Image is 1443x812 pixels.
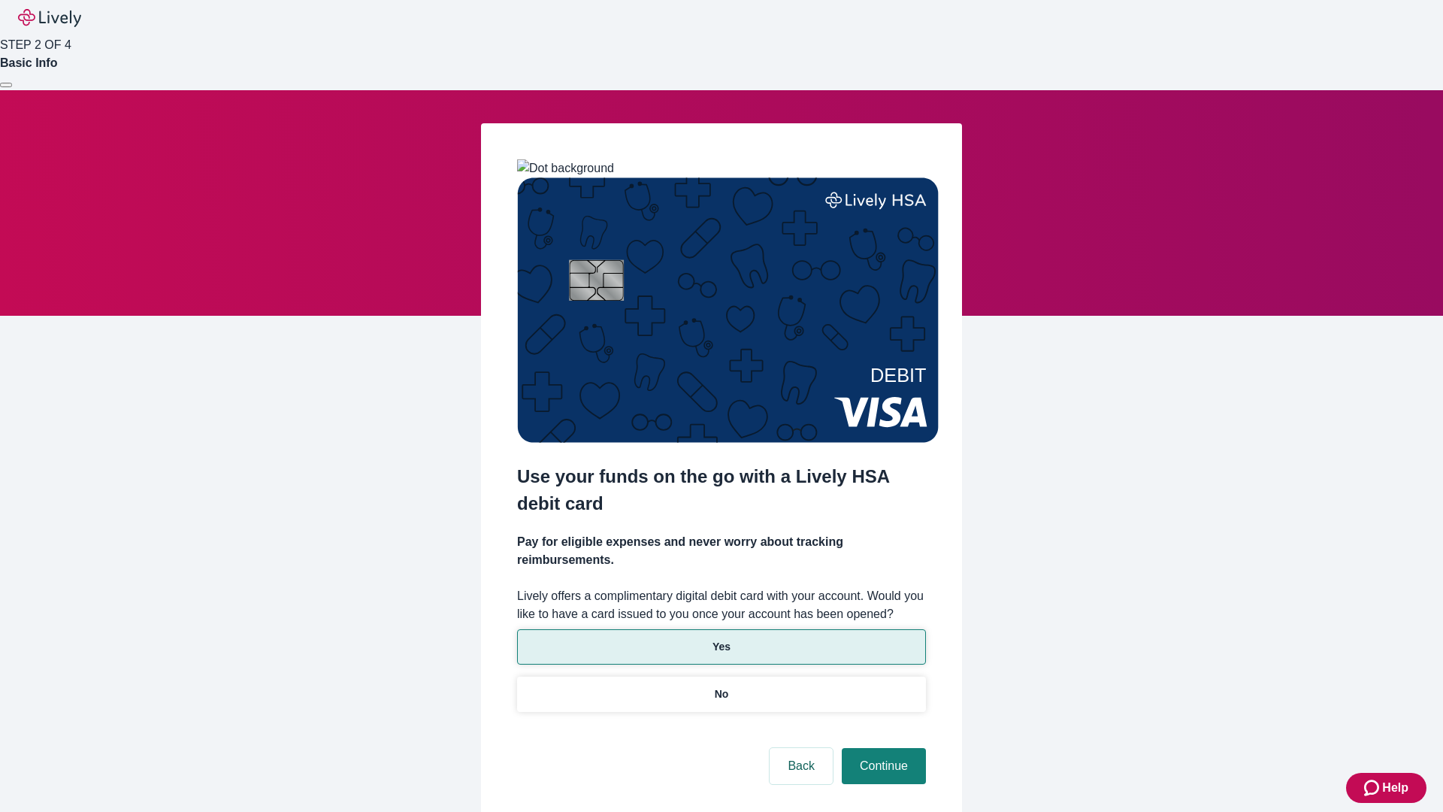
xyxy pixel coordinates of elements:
[517,177,939,443] img: Debit card
[1364,779,1382,797] svg: Zendesk support icon
[18,9,81,27] img: Lively
[1382,779,1408,797] span: Help
[517,629,926,665] button: Yes
[517,159,614,177] img: Dot background
[1346,773,1426,803] button: Zendesk support iconHelp
[517,533,926,569] h4: Pay for eligible expenses and never worry about tracking reimbursements.
[517,677,926,712] button: No
[517,587,926,623] label: Lively offers a complimentary digital debit card with your account. Would you like to have a card...
[712,639,731,655] p: Yes
[517,463,926,517] h2: Use your funds on the go with a Lively HSA debit card
[715,686,729,702] p: No
[770,748,833,784] button: Back
[842,748,926,784] button: Continue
